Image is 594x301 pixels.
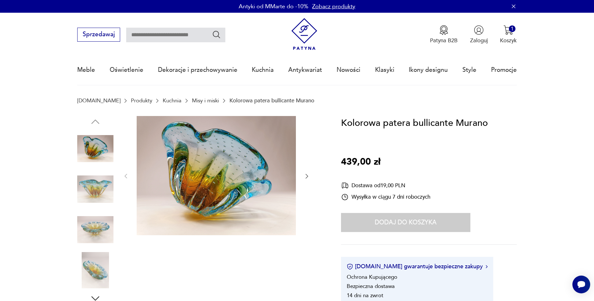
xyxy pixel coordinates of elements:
a: Style [462,55,476,85]
img: Zdjęcie produktu Kolorowa patera bullicante Murano [137,116,296,236]
li: Ochrona Kupującego [347,273,397,281]
a: Antykwariat [288,55,322,85]
p: Patyna B2B [430,37,458,44]
p: Koszyk [500,37,517,44]
a: Ikona medaluPatyna B2B [430,25,458,44]
div: Wysyłka w ciągu 7 dni roboczych [341,193,430,201]
a: Oświetlenie [110,55,143,85]
img: Ikona koszyka [503,25,513,35]
img: Ikonka użytkownika [474,25,484,35]
a: Klasyki [375,55,394,85]
a: Promocje [491,55,517,85]
li: Bezpieczna dostawa [347,283,395,290]
button: Szukaj [212,30,221,39]
a: Meble [77,55,95,85]
a: Produkty [131,98,152,104]
a: Kuchnia [163,98,181,104]
div: 1 [509,25,515,32]
img: Zdjęcie produktu Kolorowa patera bullicante Murano [77,171,113,207]
img: Ikona medalu [439,25,449,35]
img: Patyna - sklep z meblami i dekoracjami vintage [288,18,320,50]
a: Misy i miski [192,98,219,104]
p: Antyki od MMarte do -10% [239,3,308,10]
button: [DOMAIN_NAME] gwarantuje bezpieczne zakupy [347,263,488,270]
a: Ikony designu [409,55,448,85]
iframe: Smartsupp widget button [572,276,590,293]
img: Zdjęcie produktu Kolorowa patera bullicante Murano [77,212,113,248]
a: Nowości [337,55,360,85]
a: Zobacz produkty [312,3,355,10]
a: Kuchnia [252,55,274,85]
img: Zdjęcie produktu Kolorowa patera bullicante Murano [77,131,113,167]
p: 439,00 zł [341,155,380,169]
img: Ikona dostawy [341,181,349,189]
img: Ikona certyfikatu [347,263,353,270]
h1: Kolorowa patera bullicante Murano [341,116,488,131]
button: 1Koszyk [500,25,517,44]
button: Zaloguj [470,25,488,44]
img: Ikona strzałki w prawo [486,265,488,268]
button: Patyna B2B [430,25,458,44]
a: Sprzedawaj [77,32,120,38]
div: Dostawa od 19,00 PLN [341,181,430,189]
p: Kolorowa patera bullicante Murano [229,98,314,104]
a: [DOMAIN_NAME] [77,98,120,104]
button: Sprzedawaj [77,28,120,42]
p: Zaloguj [470,37,488,44]
li: 14 dni na zwrot [347,292,383,299]
img: Zdjęcie produktu Kolorowa patera bullicante Murano [77,252,113,288]
a: Dekoracje i przechowywanie [158,55,237,85]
